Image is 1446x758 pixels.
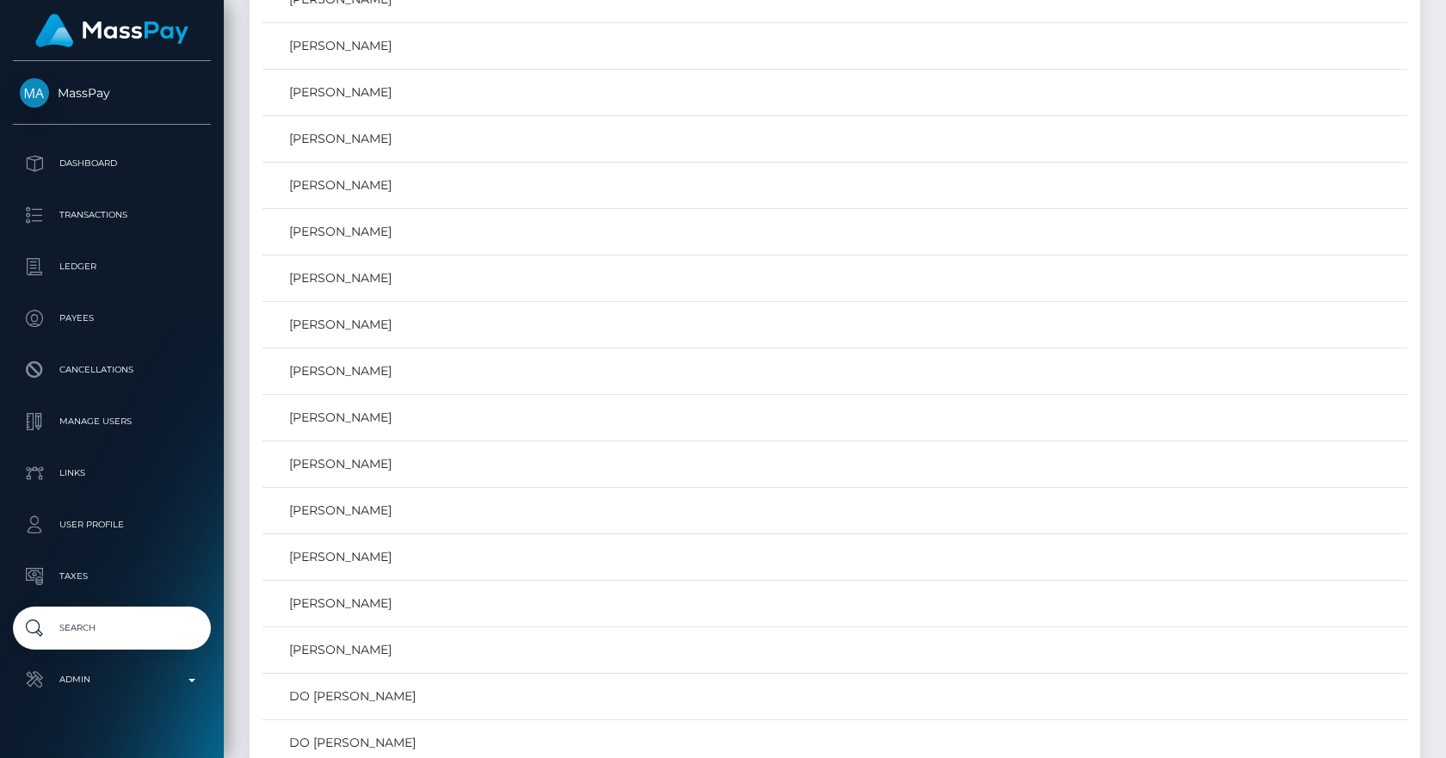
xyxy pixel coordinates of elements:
a: [PERSON_NAME] [269,591,1401,616]
a: Links [13,452,211,495]
img: MassPay Logo [35,14,188,47]
p: Admin [20,667,204,693]
a: DO [PERSON_NAME] [269,730,1401,755]
a: [PERSON_NAME] [269,405,1401,430]
p: Manage Users [20,409,204,434]
a: User Profile [13,503,211,546]
a: [PERSON_NAME] [269,452,1401,477]
a: DO [PERSON_NAME] [269,684,1401,709]
a: [PERSON_NAME] [269,545,1401,570]
p: Payees [20,305,204,331]
span: MassPay [13,85,211,101]
a: Cancellations [13,348,211,391]
a: [PERSON_NAME] [269,126,1401,151]
p: Search [20,615,204,641]
p: User Profile [20,512,204,538]
a: [PERSON_NAME] [269,219,1401,244]
a: Dashboard [13,142,211,185]
p: Taxes [20,564,204,589]
a: Taxes [13,555,211,598]
a: Payees [13,297,211,340]
a: [PERSON_NAME] [269,498,1401,523]
p: Dashboard [20,151,204,176]
img: MassPay [20,78,49,108]
p: Transactions [20,202,204,228]
a: [PERSON_NAME] [269,80,1401,105]
a: [PERSON_NAME] [269,173,1401,198]
p: Ledger [20,254,204,280]
a: [PERSON_NAME] [269,266,1401,291]
a: Manage Users [13,400,211,443]
a: Search [13,607,211,650]
a: Ledger [13,245,211,288]
a: [PERSON_NAME] [269,312,1401,337]
p: Cancellations [20,357,204,383]
a: Admin [13,658,211,701]
a: [PERSON_NAME] [269,34,1401,59]
a: Transactions [13,194,211,237]
p: Links [20,460,204,486]
a: [PERSON_NAME] [269,638,1401,662]
a: [PERSON_NAME] [269,359,1401,384]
